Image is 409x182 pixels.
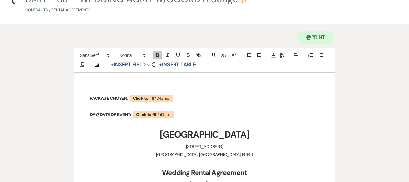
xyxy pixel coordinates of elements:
strong: PACKAGE CHOSEN: [90,95,128,101]
span: Date [132,110,174,118]
span: Text Color [269,51,278,59]
span: Alignment [292,51,301,59]
button: Insert Field [109,61,153,68]
span: Text Background Color [278,51,287,59]
strong: [GEOGRAPHIC_DATA] [160,129,250,140]
strong: Wedding Rental Agreement [162,168,247,177]
button: +Insert Table [157,61,198,68]
span: Header Formats [116,51,148,59]
button: Print [297,31,334,44]
p: Contracts / Rental Agreements [25,7,248,13]
span: + [111,62,114,67]
span: + [159,62,162,67]
b: Click to fill* : [133,95,158,101]
strong: DAY/DATE OF EVENT: [90,112,131,117]
span: Name [129,94,173,102]
b: Click to fill* : [136,112,161,117]
p: [STREET_ADDRESS] [90,143,319,151]
p: [GEOGRAPHIC_DATA], [GEOGRAPHIC_DATA] 19344 [90,151,319,159]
